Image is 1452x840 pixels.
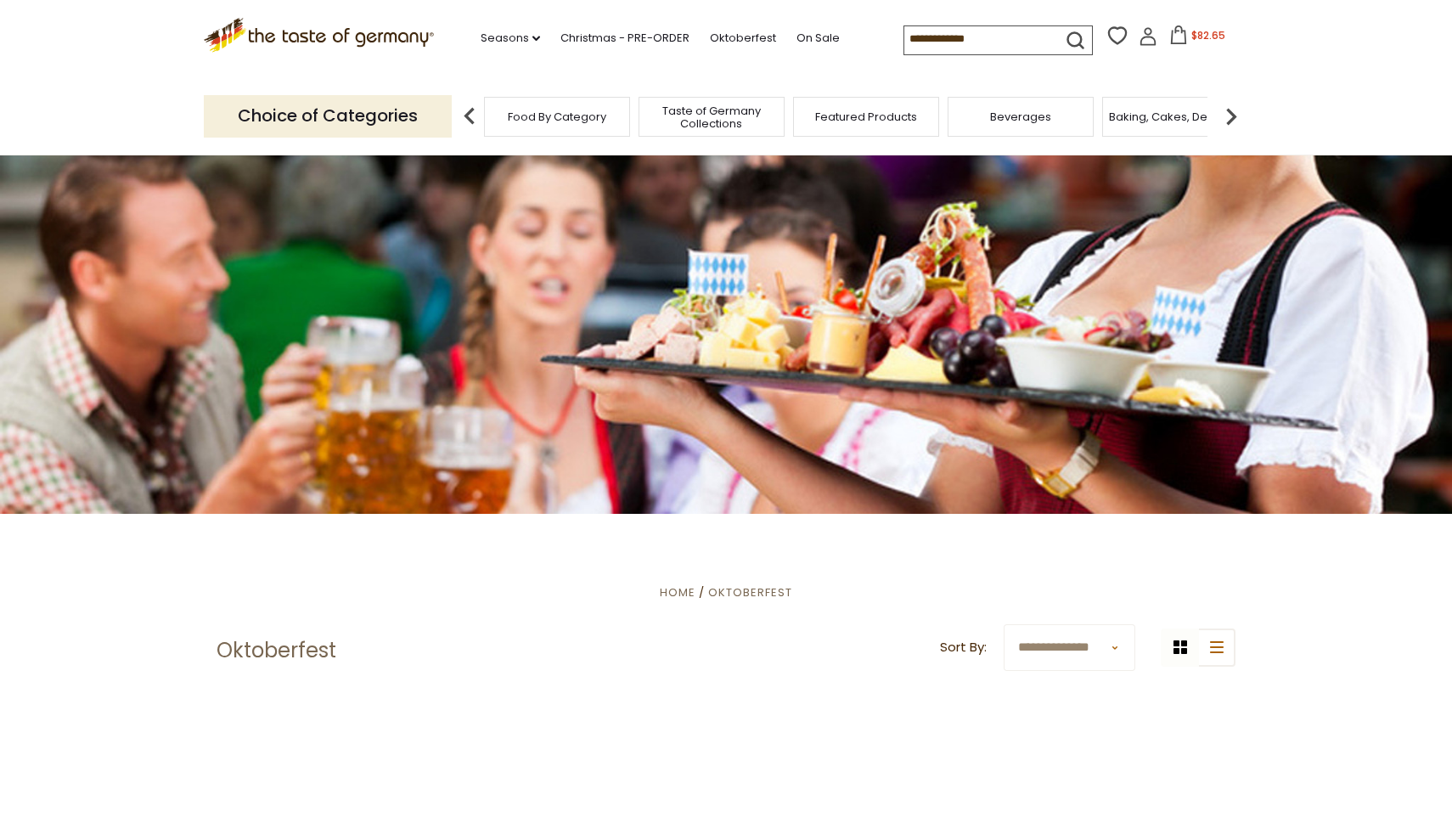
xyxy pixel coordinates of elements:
a: Seasons [481,29,540,48]
a: Food By Category [508,110,606,123]
a: Beverages [990,110,1051,123]
p: Choice of Categories [204,95,452,137]
label: Sort By: [940,637,987,658]
a: Oktoberfest [710,29,776,48]
a: Featured Products [815,110,917,123]
span: $82.65 [1191,28,1225,42]
a: Christmas - PRE-ORDER [560,29,689,48]
img: previous arrow [453,99,487,133]
a: On Sale [796,29,840,48]
a: Baking, Cakes, Desserts [1109,110,1241,123]
a: Taste of Germany Collections [644,104,779,130]
h1: Oktoberfest [217,638,336,663]
a: Oktoberfest [708,584,792,600]
img: next arrow [1214,99,1248,133]
a: Home [660,584,695,600]
button: $82.65 [1161,25,1233,51]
